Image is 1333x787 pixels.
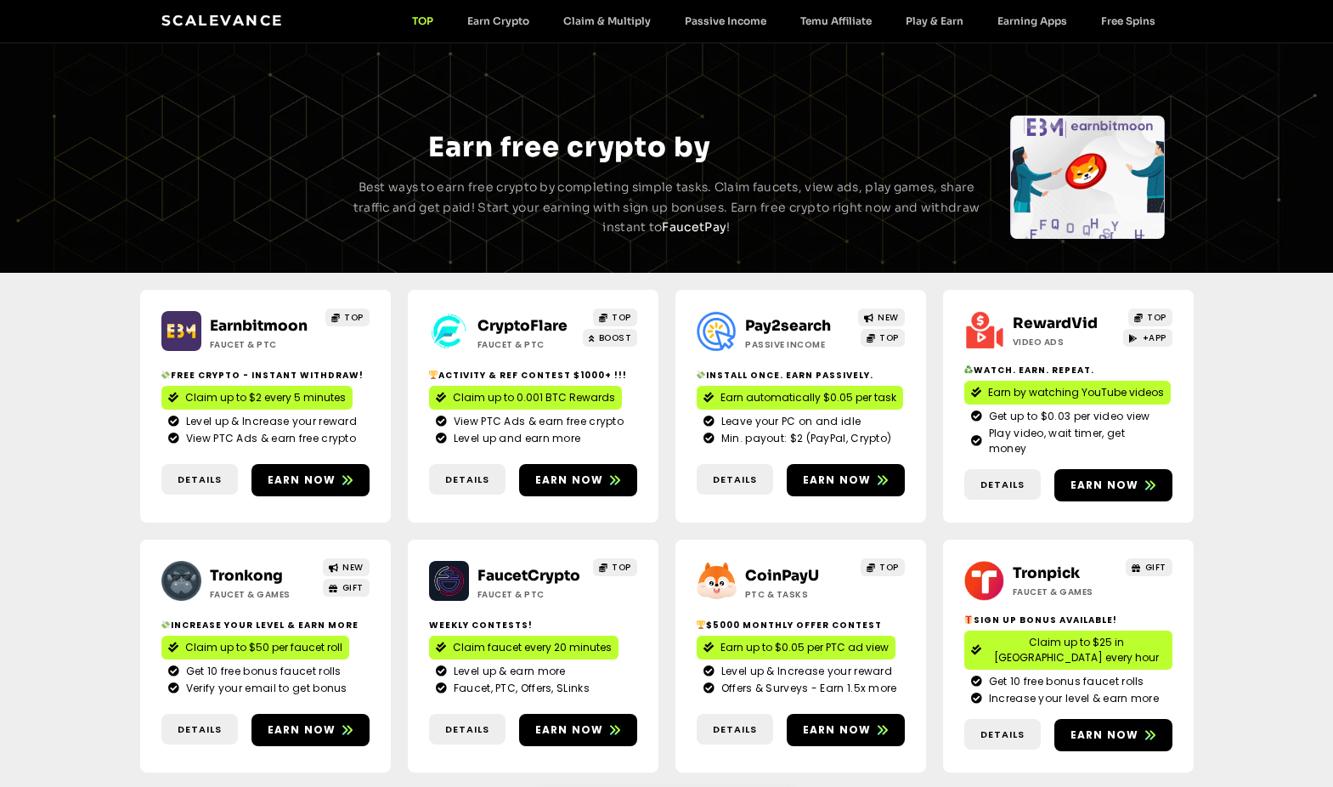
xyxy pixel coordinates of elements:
span: Earn by watching YouTube videos [988,385,1164,400]
h2: Video ads [1013,336,1119,348]
a: TOP [395,14,450,27]
span: Details [178,473,222,487]
a: Claim up to $25 in [GEOGRAPHIC_DATA] every hour [964,631,1172,670]
a: Passive Income [668,14,783,27]
a: Earn now [519,464,637,496]
a: Temu Affiliate [783,14,889,27]
a: Claim up to $50 per faucet roll [161,636,349,660]
span: Play video, wait timer, get money [985,426,1166,456]
h2: Faucet & Games [210,588,316,601]
a: Play & Earn [889,14,980,27]
span: Level up and earn more [449,431,581,446]
span: Details [445,722,489,737]
img: 💸 [697,371,705,379]
span: BOOST [599,331,632,344]
span: Earn now [268,473,336,488]
a: Earn now [251,714,370,746]
a: CoinPayU [745,567,819,585]
a: NEW [858,309,905,326]
strong: FaucetPay [662,219,726,235]
span: Verify your email to get bonus [182,681,347,696]
span: Earn now [803,473,872,488]
div: Slides [167,116,322,239]
span: Faucet, PTC, Offers, SLinks [449,681,590,696]
a: Tronpick [1013,564,1080,582]
span: Get 10 free bonus faucet rolls [985,674,1144,689]
h2: Faucet & PTC [477,338,584,351]
a: Details [161,714,238,745]
a: Scalevance [161,12,284,29]
span: Details [445,473,489,487]
span: Details [178,722,222,737]
span: TOP [879,561,899,574]
h2: Weekly contests! [429,619,637,631]
a: Details [964,719,1041,750]
span: Details [713,722,757,737]
h2: ptc & Tasks [745,588,851,601]
h2: Sign Up Bonus Available! [964,614,1172,626]
a: Earnbitmoon [210,317,308,335]
a: Earn now [1054,719,1172,751]
span: Earn now [1070,478,1139,493]
a: Details [429,714,506,745]
img: 🏆 [697,620,705,629]
span: Offers & Surveys - Earn 1.5x more [717,681,897,696]
span: Earn free crypto by [428,130,710,164]
span: Earn automatically $0.05 per task [720,390,896,405]
a: +APP [1123,329,1172,347]
span: TOP [612,311,631,324]
a: Earn by watching YouTube videos [964,381,1171,405]
img: 🏆 [429,371,438,379]
a: Earn Crypto [450,14,546,27]
a: TOP [593,558,637,576]
h2: Watch. Earn. Repeat. [964,364,1172,377]
a: TOP [325,309,370,326]
a: Earn automatically $0.05 per task [697,386,903,410]
span: NEW [342,561,364,574]
a: Earn now [1054,469,1172,501]
span: View PTC Ads & earn free crypto [182,431,356,446]
a: GIFT [323,579,370,597]
a: TOP [593,309,637,326]
span: Details [980,478,1025,492]
span: Level up & Increase your reward [717,664,892,679]
span: Level up & earn more [449,664,566,679]
nav: Menu [395,14,1172,27]
a: Earn now [787,464,905,496]
a: Details [697,464,773,495]
span: Level up & Increase your reward [182,414,357,429]
span: GIFT [342,581,364,594]
span: TOP [1147,311,1166,324]
h2: $5000 Monthly Offer contest [697,619,905,631]
a: Claim up to 0.001 BTC Rewards [429,386,622,410]
h2: Activity & ref contest $1000+ !!! [429,369,637,382]
a: Claim faucet every 20 minutes [429,636,618,660]
span: TOP [344,311,364,324]
span: Earn now [268,722,336,738]
a: Earn now [251,464,370,496]
a: TOP [861,558,905,576]
span: TOP [879,331,899,344]
a: Tronkong [210,567,283,585]
h2: Faucet & Games [1013,586,1119,598]
a: Earn now [519,714,637,746]
img: 💸 [161,371,170,379]
span: Claim faucet every 20 minutes [453,640,612,655]
span: GIFT [1145,561,1166,574]
h2: Increase your level & earn more [161,619,370,631]
img: ♻️ [964,365,973,374]
span: Get 10 free bonus faucet rolls [182,664,342,679]
a: Free Spins [1084,14,1172,27]
a: Details [429,464,506,495]
a: Details [161,464,238,495]
a: Details [697,714,773,745]
h2: Faucet & PTC [477,588,584,601]
span: Claim up to $2 every 5 minutes [185,390,346,405]
h2: Free crypto - Instant withdraw! [161,369,370,382]
p: Best ways to earn free crypto by completing simple tasks. Claim faucets, view ads, play games, sh... [351,178,983,238]
span: +APP [1143,331,1166,344]
span: Earn up to $0.05 per PTC ad view [720,640,889,655]
img: 💸 [161,620,170,629]
a: GIFT [1126,558,1172,576]
span: View PTC Ads & earn free crypto [449,414,624,429]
